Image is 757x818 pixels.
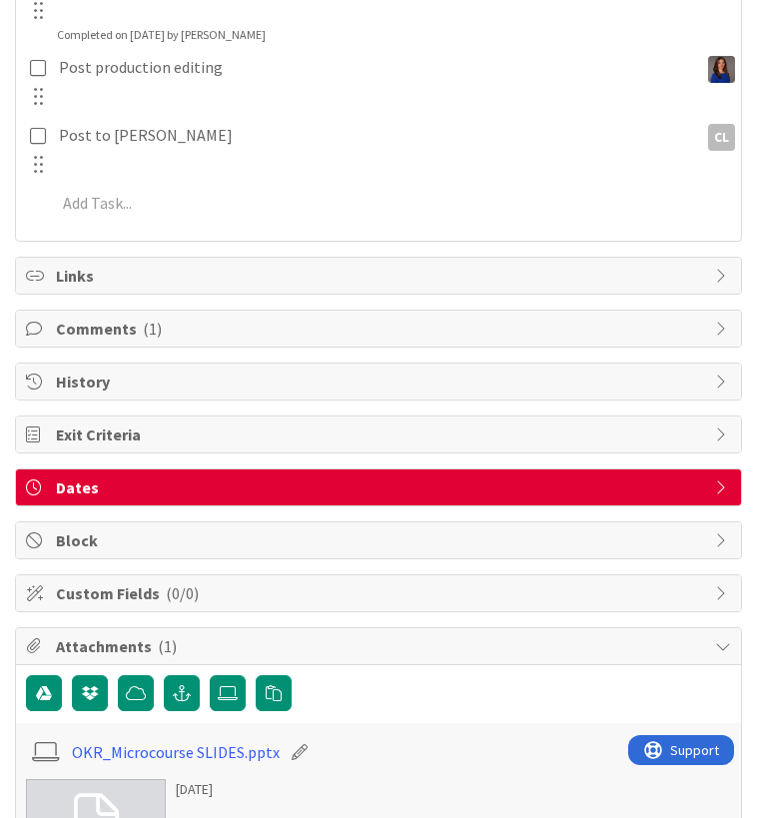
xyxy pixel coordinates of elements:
div: CL [708,124,735,151]
span: ( 1 ) [143,319,162,339]
span: Links [56,264,705,288]
p: Post production editing [59,56,690,79]
span: Attachments [56,634,705,658]
a: OKR_Microcourse SLIDES.pptx [72,740,280,764]
p: Post to [PERSON_NAME] [59,124,690,147]
span: Exit Criteria [56,422,705,446]
span: Comments [56,317,705,341]
span: ( 1 ) [158,636,177,656]
span: Support [42,3,91,27]
img: SL [708,56,735,83]
span: ( 0/0 ) [166,583,199,603]
span: Custom Fields [56,581,705,605]
div: Completed on [DATE] by [PERSON_NAME] [57,26,266,44]
span: Dates [56,475,705,499]
span: History [56,370,705,394]
span: Block [56,528,705,552]
div: [DATE] [176,779,234,800]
